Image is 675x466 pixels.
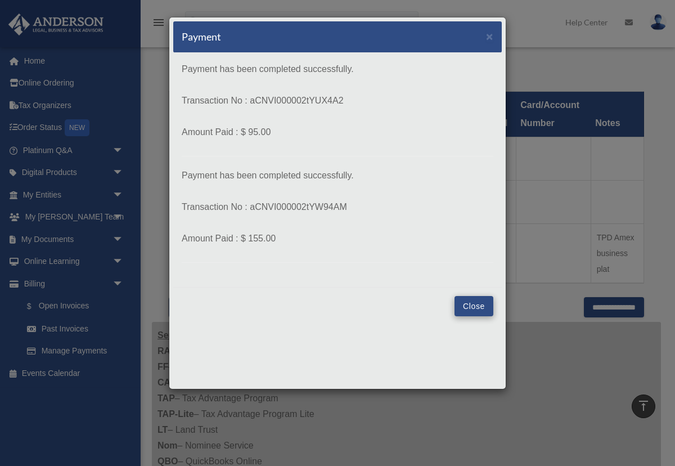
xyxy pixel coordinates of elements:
p: Transaction No : aCNVI000002tYUX4A2 [182,93,493,109]
p: Payment has been completed successfully. [182,61,493,77]
button: Close [486,30,493,42]
p: Amount Paid : $ 95.00 [182,124,493,140]
button: Close [454,296,493,316]
p: Transaction No : aCNVI000002tYW94AM [182,199,493,215]
span: × [486,30,493,43]
p: Amount Paid : $ 155.00 [182,231,493,247]
p: Payment has been completed successfully. [182,168,493,183]
h5: Payment [182,30,221,44]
